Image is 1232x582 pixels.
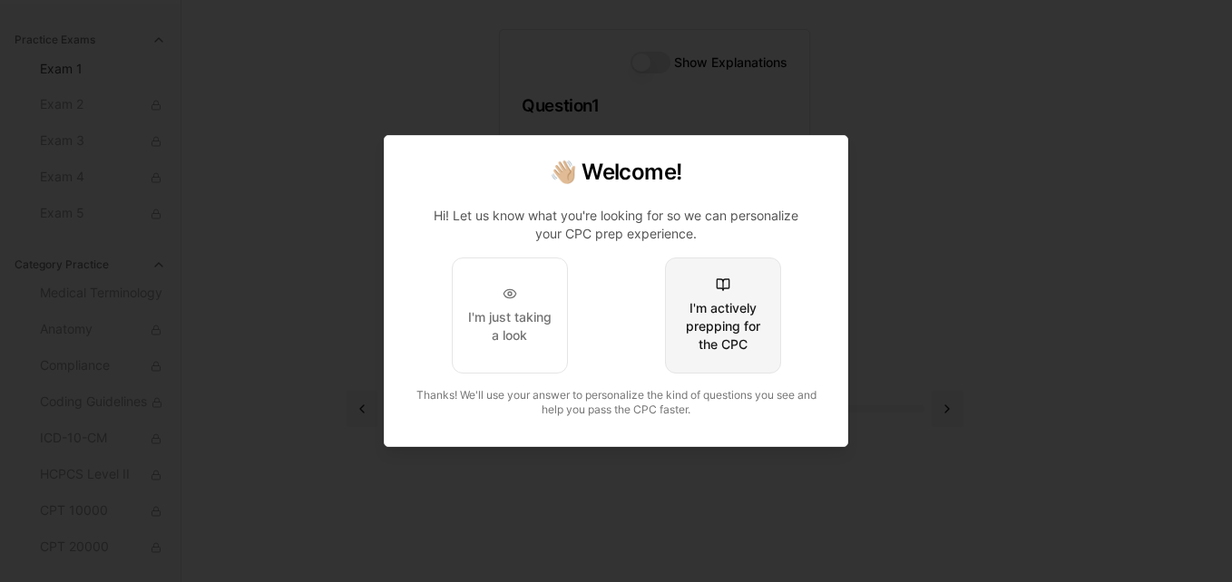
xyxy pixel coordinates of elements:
[680,299,766,354] div: I'm actively prepping for the CPC
[406,158,826,187] h2: 👋🏼 Welcome!
[421,207,811,243] p: Hi! Let us know what you're looking for so we can personalize your CPC prep experience.
[467,308,552,344] div: I'm just taking a look
[452,257,568,373] button: I'm just taking a look
[665,257,781,373] button: I'm actively prepping for the CPC
[416,388,816,416] span: Thanks! We'll use your answer to personalize the kind of questions you see and help you pass the ...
